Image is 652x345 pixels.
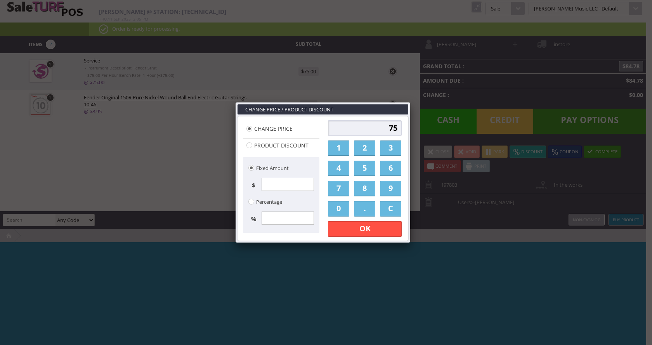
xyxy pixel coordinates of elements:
label: Product Discount [246,139,316,149]
input: Change Price [246,126,252,132]
a: 3 [380,140,401,156]
a: . [354,201,375,217]
a: Close [403,95,417,109]
label: Percentage [248,195,284,205]
a: 4 [328,161,349,176]
label: Change Price [246,122,316,132]
a: 9 [380,181,401,196]
a: 2 [354,140,375,156]
input: Product Discount [246,142,252,148]
h3: Change Price / Product Discount [238,104,408,114]
a: 0 [328,201,349,217]
label: Fixed Amount [248,161,291,172]
a: 8 [354,181,375,196]
a: 7 [328,181,349,196]
input: Percentage [248,199,254,205]
a: OK [328,221,402,237]
a: 6 [380,161,401,176]
input: Fixed Amount [248,165,254,171]
a: 5 [354,161,375,176]
label: % [248,212,262,222]
a: 1 [328,140,349,156]
a: C [380,201,401,217]
label: $ [248,178,262,189]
